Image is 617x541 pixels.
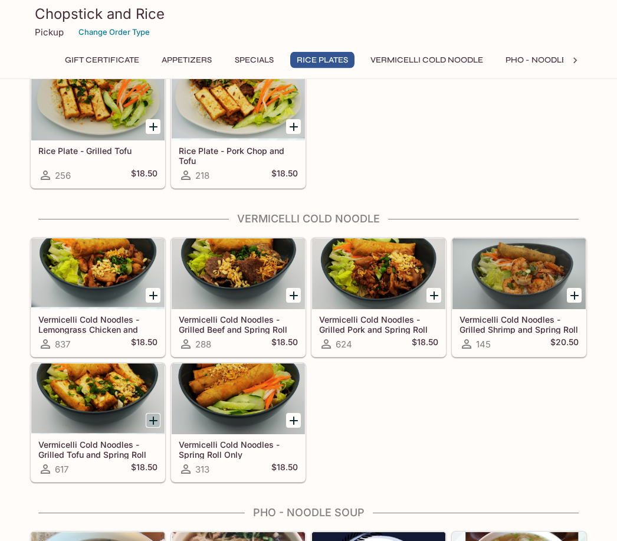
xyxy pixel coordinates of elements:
button: Add Rice Plate - Pork Chop and Tofu [286,120,301,135]
h5: Vermicelli Cold Noodles - Lemongrass Chicken and Spring Roll [38,315,157,335]
span: 145 [476,339,491,350]
span: 218 [195,171,209,182]
div: Vermicelli Cold Noodles - Spring Roll Only [172,364,305,435]
h5: $18.50 [412,337,438,352]
span: 256 [55,171,71,182]
button: Gift Certificate [58,52,146,68]
h5: $18.50 [131,337,157,352]
h4: Pho - Noodle Soup [30,507,587,520]
div: Rice Plate - Pork Chop and Tofu [172,70,305,141]
button: Specials [228,52,281,68]
button: Add Vermicelli Cold Noodles - Grilled Shrimp and Spring Roll [567,288,582,303]
h5: Vermicelli Cold Noodles - Grilled Beef and Spring Roll [179,315,298,335]
span: 288 [195,339,211,350]
span: 617 [55,464,68,476]
p: Pickup [35,27,64,38]
h5: $18.50 [131,169,157,183]
button: Add Vermicelli Cold Noodles - Grilled Tofu and Spring Roll [146,414,160,428]
h5: $20.50 [550,337,579,352]
a: Vermicelli Cold Noodles - Spring Roll Only313$18.50 [171,363,306,483]
h5: Rice Plate - Pork Chop and Tofu [179,146,298,166]
a: Vermicelli Cold Noodles - Grilled Beef and Spring Roll288$18.50 [171,238,306,358]
h3: Chopstick and Rice [35,5,582,23]
button: Add Vermicelli Cold Noodles - Grilled Pork and Spring Roll [426,288,441,303]
a: Rice Plate - Grilled Tofu256$18.50 [31,70,165,189]
button: Appetizers [155,52,218,68]
div: Rice Plate - Grilled Tofu [31,70,165,141]
h4: Vermicelli Cold Noodle [30,213,587,226]
a: Vermicelli Cold Noodles - Lemongrass Chicken and Spring Roll837$18.50 [31,238,165,358]
h5: Vermicelli Cold Noodles - Grilled Shrimp and Spring Roll [460,315,579,335]
h5: $18.50 [271,337,298,352]
button: Vermicelli Cold Noodle [364,52,490,68]
span: 624 [336,339,352,350]
span: 837 [55,339,70,350]
button: Add Vermicelli Cold Noodles - Lemongrass Chicken and Spring Roll [146,288,160,303]
a: Vermicelli Cold Noodles - Grilled Tofu and Spring Roll617$18.50 [31,363,165,483]
button: Add Vermicelli Cold Noodles - Spring Roll Only [286,414,301,428]
h5: Vermicelli Cold Noodles - Grilled Tofu and Spring Roll [38,440,157,460]
div: Vermicelli Cold Noodles - Grilled Tofu and Spring Roll [31,364,165,435]
h5: $18.50 [271,169,298,183]
h5: Vermicelli Cold Noodles - Spring Roll Only [179,440,298,460]
button: Add Vermicelli Cold Noodles - Grilled Beef and Spring Roll [286,288,301,303]
a: Rice Plate - Pork Chop and Tofu218$18.50 [171,70,306,189]
div: Vermicelli Cold Noodles - Grilled Beef and Spring Roll [172,239,305,310]
div: Vermicelli Cold Noodles - Grilled Pork and Spring Roll [312,239,445,310]
div: Vermicelli Cold Noodles - Lemongrass Chicken and Spring Roll [31,239,165,310]
span: 313 [195,464,209,476]
h5: Vermicelli Cold Noodles - Grilled Pork and Spring Roll [319,315,438,335]
h5: Rice Plate - Grilled Tofu [38,146,157,156]
button: Add Rice Plate - Grilled Tofu [146,120,160,135]
div: Vermicelli Cold Noodles - Grilled Shrimp and Spring Roll [452,239,586,310]
button: Rice Plates [290,52,355,68]
h5: $18.50 [271,463,298,477]
h5: $18.50 [131,463,157,477]
button: Pho - Noodle Soup [499,52,598,68]
a: Vermicelli Cold Noodles - Grilled Pork and Spring Roll624$18.50 [311,238,446,358]
button: Change Order Type [73,23,155,41]
a: Vermicelli Cold Noodles - Grilled Shrimp and Spring Roll145$20.50 [452,238,586,358]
